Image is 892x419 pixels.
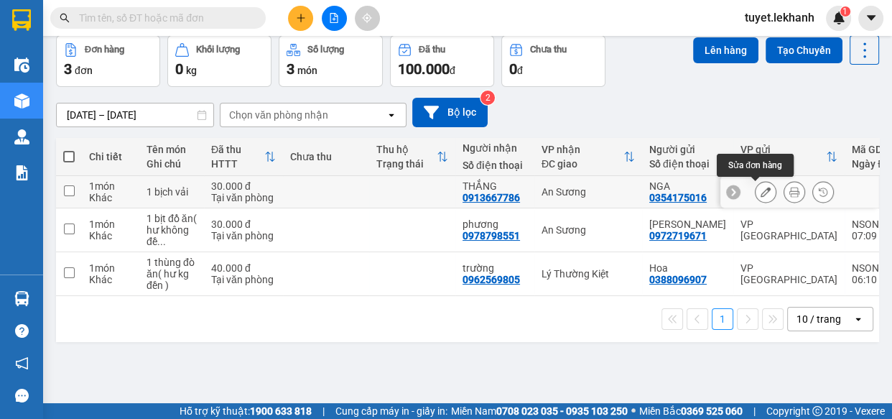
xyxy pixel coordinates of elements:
[463,160,527,171] div: Số điện thoại
[639,403,743,419] span: Miền Bắc
[865,11,878,24] span: caret-down
[530,45,567,55] div: Chưa thu
[279,35,383,87] button: Số lượng3món
[733,9,826,27] span: tuyet.lekhanh
[842,6,847,17] span: 1
[740,144,826,155] div: VP gửi
[649,230,707,241] div: 0972719671
[386,109,397,121] svg: open
[15,324,29,338] span: question-circle
[517,65,523,76] span: đ
[355,6,380,31] button: aim
[858,6,883,31] button: caret-down
[287,60,294,78] span: 3
[649,262,726,274] div: Hoa
[480,91,495,105] sup: 2
[167,35,271,87] button: Khối lượng0kg
[496,405,628,417] strong: 0708 023 035 - 0935 103 250
[812,406,822,416] span: copyright
[296,13,306,23] span: plus
[542,186,635,198] div: An Sương
[755,181,776,203] div: Sửa đơn hàng
[89,274,132,285] div: Khác
[649,158,726,170] div: Số điện thoại
[463,142,527,154] div: Người nhận
[542,268,635,280] div: Lý Thường Kiệt
[369,138,455,176] th: Toggle SortBy
[14,57,29,73] img: warehouse-icon
[89,151,132,162] div: Chi tiết
[250,405,312,417] strong: 1900 633 818
[649,144,726,155] div: Người gửi
[60,13,70,23] span: search
[649,274,707,285] div: 0388096907
[229,108,328,122] div: Chọn văn phòng nhận
[175,60,183,78] span: 0
[15,389,29,402] span: message
[147,257,197,291] div: 1 thùng đò ăn( hư kg đền )
[740,262,837,285] div: VP [GEOGRAPHIC_DATA]
[733,138,845,176] th: Toggle SortBy
[322,403,325,419] span: |
[85,45,124,55] div: Đơn hàng
[147,213,197,247] div: 1 bịt đồ ăn( hư không đền )
[840,6,850,17] sup: 1
[649,192,707,203] div: 0354175016
[211,230,276,241] div: Tại văn phòng
[362,13,372,23] span: aim
[681,405,743,417] strong: 0369 525 060
[509,60,517,78] span: 0
[450,65,455,76] span: đ
[712,308,733,330] button: 1
[157,236,166,247] span: ...
[147,158,197,170] div: Ghi chú
[451,403,628,419] span: Miền Nam
[463,192,520,203] div: 0913667786
[89,192,132,203] div: Khác
[717,154,794,177] div: Sửa đơn hàng
[12,9,31,31] img: logo-vxr
[390,35,494,87] button: Đã thu100.000đ
[89,180,132,192] div: 1 món
[766,37,842,63] button: Tạo Chuyến
[14,165,29,180] img: solution-icon
[147,144,197,155] div: Tên món
[14,291,29,306] img: warehouse-icon
[307,45,344,55] div: Số lượng
[211,144,264,155] div: Đã thu
[376,144,437,155] div: Thu hộ
[463,230,520,241] div: 0978798551
[463,274,520,285] div: 0962569805
[419,45,445,55] div: Đã thu
[14,129,29,144] img: warehouse-icon
[89,262,132,274] div: 1 món
[186,65,197,76] span: kg
[542,144,623,155] div: VP nhận
[649,180,726,192] div: NGA
[56,35,160,87] button: Đơn hàng3đơn
[211,218,276,230] div: 30.000 đ
[463,262,527,274] div: trường
[204,138,283,176] th: Toggle SortBy
[463,218,527,230] div: phương
[693,37,758,63] button: Lên hàng
[75,65,93,76] span: đơn
[796,312,841,326] div: 10 / trang
[147,186,197,198] div: 1 bịch vải
[196,45,240,55] div: Khối lượng
[501,35,605,87] button: Chưa thu0đ
[211,180,276,192] div: 30.000 đ
[649,218,726,230] div: Vân
[631,408,636,414] span: ⚪️
[542,224,635,236] div: An Sương
[297,65,317,76] span: món
[57,103,213,126] input: Select a date range.
[463,180,527,192] div: THẮNG
[288,6,313,31] button: plus
[79,10,248,26] input: Tìm tên, số ĐT hoặc mã đơn
[211,262,276,274] div: 40.000 đ
[322,6,347,31] button: file-add
[211,192,276,203] div: Tại văn phòng
[852,313,864,325] svg: open
[89,230,132,241] div: Khác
